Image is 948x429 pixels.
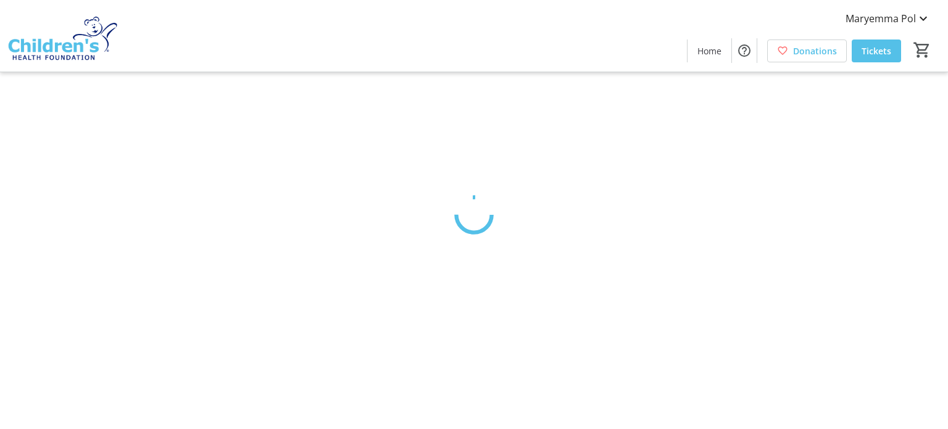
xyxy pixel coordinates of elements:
[836,9,941,28] button: Maryemma Pol
[862,44,891,57] span: Tickets
[793,44,837,57] span: Donations
[732,38,757,63] button: Help
[767,40,847,62] a: Donations
[7,5,117,67] img: Children's Health Foundation's Logo
[852,40,901,62] a: Tickets
[697,44,721,57] span: Home
[688,40,731,62] a: Home
[846,11,916,26] span: Maryemma Pol
[911,39,933,61] button: Cart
